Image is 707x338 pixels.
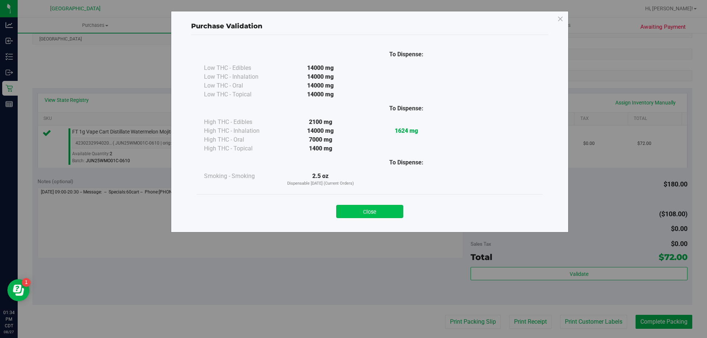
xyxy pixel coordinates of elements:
[278,144,363,153] div: 1400 mg
[204,81,278,90] div: Low THC - Oral
[278,127,363,135] div: 14000 mg
[278,81,363,90] div: 14000 mg
[204,72,278,81] div: Low THC - Inhalation
[395,127,418,134] strong: 1624 mg
[278,172,363,187] div: 2.5 oz
[204,127,278,135] div: High THC - Inhalation
[204,172,278,181] div: Smoking - Smoking
[191,22,263,30] span: Purchase Validation
[278,64,363,72] div: 14000 mg
[204,64,278,72] div: Low THC - Edibles
[278,135,363,144] div: 7000 mg
[22,278,31,287] iframe: Resource center unread badge
[363,50,449,59] div: To Dispense:
[363,104,449,113] div: To Dispense:
[278,181,363,187] p: Dispensable [DATE] (Current Orders)
[278,118,363,127] div: 2100 mg
[363,158,449,167] div: To Dispense:
[204,118,278,127] div: High THC - Edibles
[278,90,363,99] div: 14000 mg
[7,279,29,301] iframe: Resource center
[204,90,278,99] div: Low THC - Topical
[204,144,278,153] div: High THC - Topical
[278,72,363,81] div: 14000 mg
[204,135,278,144] div: High THC - Oral
[336,205,403,218] button: Close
